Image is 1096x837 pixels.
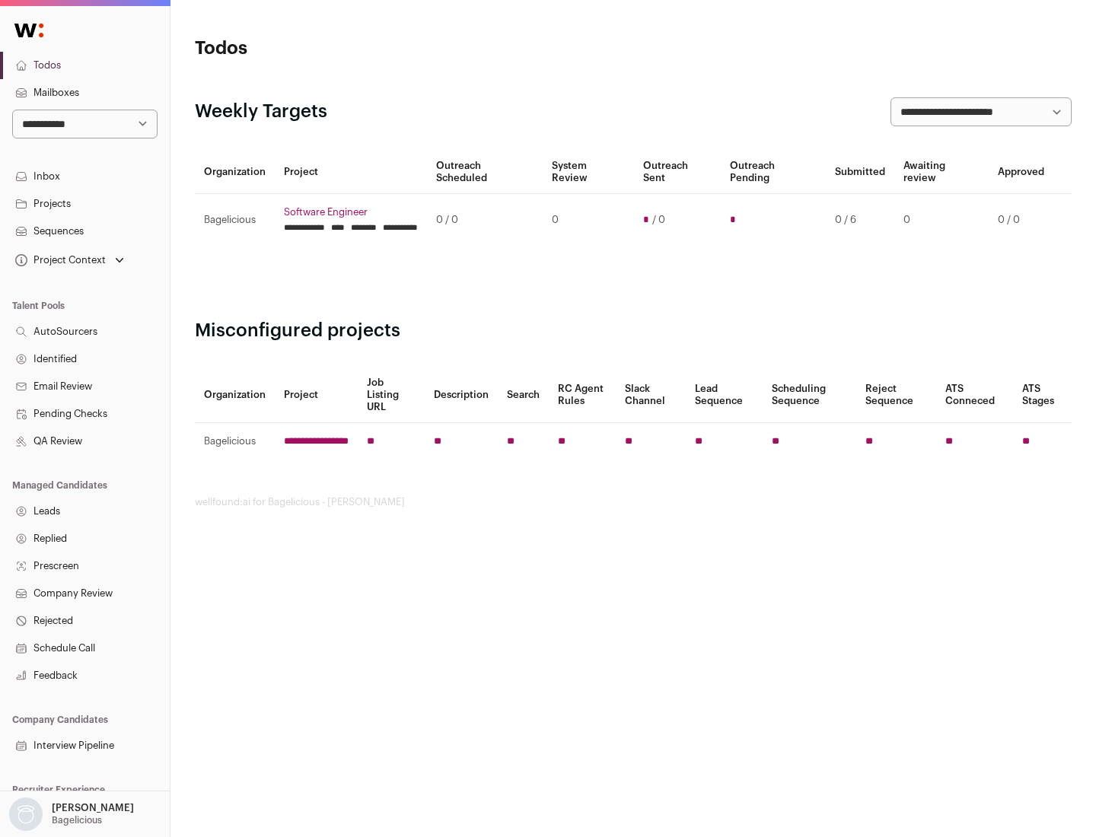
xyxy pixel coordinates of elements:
[549,368,615,423] th: RC Agent Rules
[195,319,1072,343] h2: Misconfigured projects
[543,194,633,247] td: 0
[989,194,1053,247] td: 0 / 0
[275,151,427,194] th: Project
[12,254,106,266] div: Project Context
[6,15,52,46] img: Wellfound
[1013,368,1072,423] th: ATS Stages
[195,423,275,460] td: Bagelicious
[427,194,543,247] td: 0 / 0
[275,368,358,423] th: Project
[989,151,1053,194] th: Approved
[894,194,989,247] td: 0
[856,368,937,423] th: Reject Sequence
[616,368,686,423] th: Slack Channel
[195,151,275,194] th: Organization
[425,368,498,423] th: Description
[12,250,127,271] button: Open dropdown
[284,206,418,218] a: Software Engineer
[6,797,137,831] button: Open dropdown
[721,151,825,194] th: Outreach Pending
[634,151,722,194] th: Outreach Sent
[195,100,327,124] h2: Weekly Targets
[826,151,894,194] th: Submitted
[894,151,989,194] th: Awaiting review
[936,368,1012,423] th: ATS Conneced
[52,814,102,826] p: Bagelicious
[52,802,134,814] p: [PERSON_NAME]
[358,368,425,423] th: Job Listing URL
[652,214,665,226] span: / 0
[195,496,1072,508] footer: wellfound:ai for Bagelicious - [PERSON_NAME]
[195,194,275,247] td: Bagelicious
[763,368,856,423] th: Scheduling Sequence
[427,151,543,194] th: Outreach Scheduled
[9,797,43,831] img: nopic.png
[498,368,549,423] th: Search
[195,368,275,423] th: Organization
[686,368,763,423] th: Lead Sequence
[195,37,487,61] h1: Todos
[543,151,633,194] th: System Review
[826,194,894,247] td: 0 / 6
